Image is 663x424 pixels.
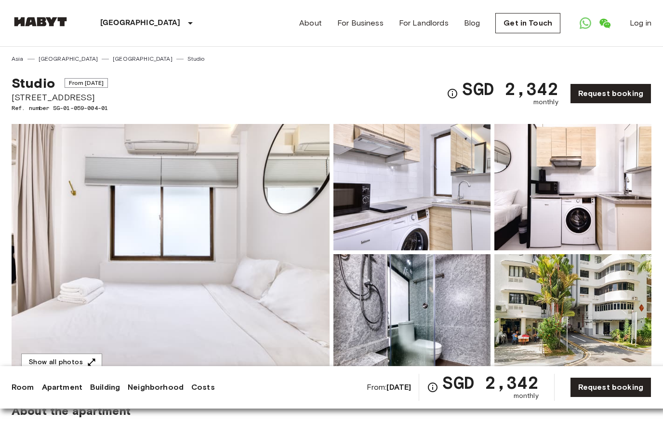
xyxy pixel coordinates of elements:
a: [GEOGRAPHIC_DATA] [39,55,98,63]
a: Asia [12,55,24,63]
span: Ref. number SG-01-059-004-01 [12,104,108,112]
a: [GEOGRAPHIC_DATA] [113,55,172,63]
img: Picture of unit SG-01-059-004-01 [333,254,491,381]
img: Marketing picture of unit SG-01-059-004-01 [12,124,330,381]
svg: Check cost overview for full price breakdown. Please note that discounts apply to new joiners onl... [447,88,458,99]
span: From: [367,382,411,393]
a: Studio [187,55,205,63]
a: Blog [464,17,480,29]
p: [GEOGRAPHIC_DATA] [100,17,181,29]
span: Studio [12,75,55,91]
a: Open WeChat [595,14,614,33]
span: monthly [514,391,539,401]
a: Apartment [42,382,82,393]
a: About [299,17,322,29]
a: Log in [630,17,651,29]
img: Habyt [12,17,69,27]
b: [DATE] [386,383,411,392]
img: Picture of unit SG-01-059-004-01 [333,124,491,250]
a: For Landlords [399,17,449,29]
a: Costs [191,382,215,393]
a: Get in Touch [495,13,560,33]
a: Building [90,382,120,393]
svg: Check cost overview for full price breakdown. Please note that discounts apply to new joiners onl... [427,382,438,393]
button: Show all photos [21,354,102,371]
a: For Business [337,17,384,29]
a: Open WhatsApp [576,14,595,33]
span: SGD 2,342 [462,80,558,97]
a: Room [12,382,34,393]
span: monthly [533,97,558,107]
span: About the apartment [12,404,131,418]
img: Picture of unit SG-01-059-004-01 [494,124,651,250]
img: Picture of unit SG-01-059-004-01 [494,254,651,381]
span: SGD 2,342 [442,374,538,391]
span: From [DATE] [65,78,108,88]
a: Request booking [570,377,651,397]
a: Request booking [570,83,651,104]
span: [STREET_ADDRESS] [12,91,108,104]
a: Neighborhood [128,382,184,393]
